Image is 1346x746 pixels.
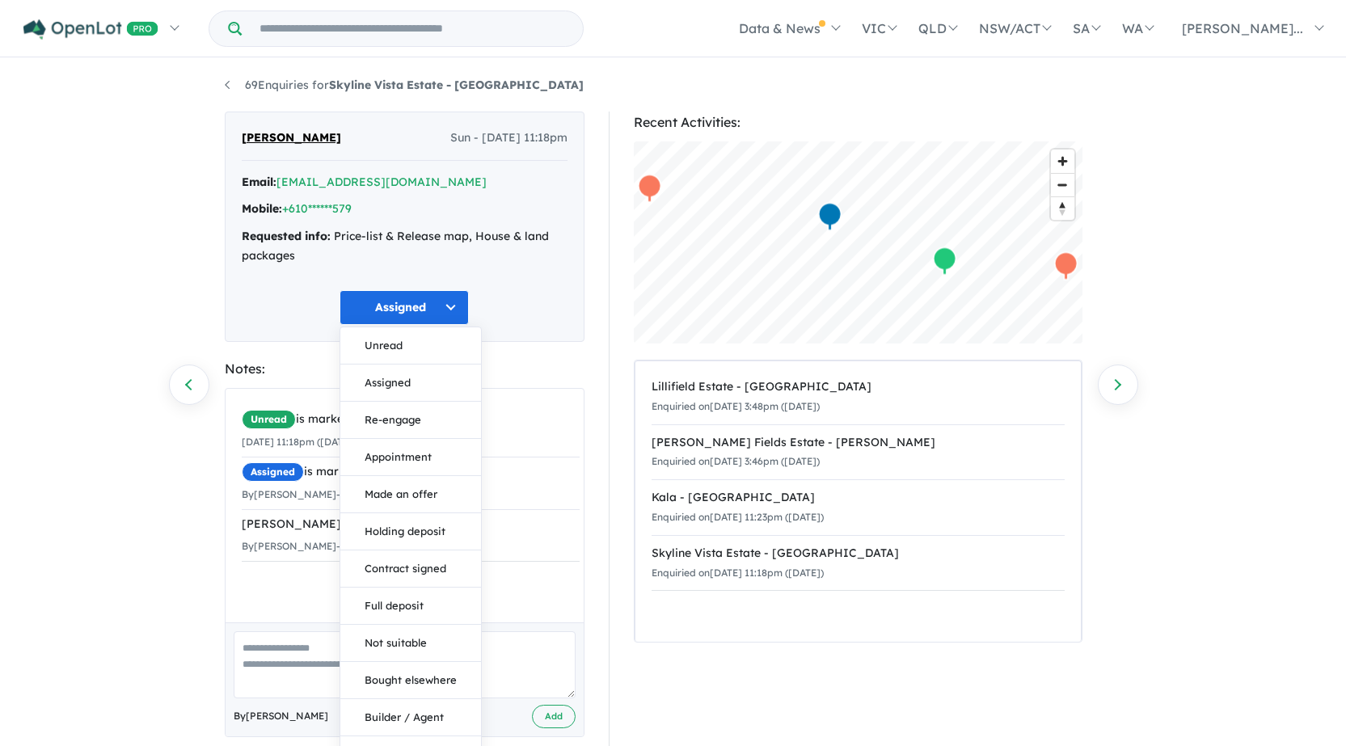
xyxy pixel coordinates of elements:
div: Skyline Vista Estate - [GEOGRAPHIC_DATA] [652,544,1065,563]
span: Assigned [242,462,304,482]
small: By [PERSON_NAME] - [DATE] 12:59pm ([DATE]) [242,488,456,500]
div: Kala - [GEOGRAPHIC_DATA] [652,488,1065,508]
div: is marked. [242,410,580,429]
span: [PERSON_NAME]... [1182,20,1303,36]
div: Map marker [932,247,956,276]
button: Builder / Agent [340,699,481,736]
small: By [PERSON_NAME] - [DATE] 12:59pm ([DATE]) [242,540,456,552]
div: Notes: [225,358,584,380]
button: Zoom in [1051,150,1074,173]
canvas: Map [634,141,1082,343]
div: [PERSON_NAME] Fields Estate - [PERSON_NAME] [652,433,1065,453]
button: Re-engage [340,402,481,439]
div: is marked. [242,462,580,482]
div: Price-list & Release map, House & land packages [242,227,568,266]
input: Try estate name, suburb, builder or developer [245,11,580,46]
button: Made an offer [340,476,481,513]
span: Sun - [DATE] 11:18pm [450,129,568,148]
img: Openlot PRO Logo White [23,19,158,40]
div: Map marker [817,202,842,232]
strong: Mobile: [242,201,282,216]
span: By [PERSON_NAME] [234,708,328,724]
span: Unread [242,410,296,429]
a: [EMAIL_ADDRESS][DOMAIN_NAME] [276,175,487,189]
button: Holding deposit [340,513,481,550]
div: Lillifield Estate - [GEOGRAPHIC_DATA] [652,377,1065,397]
div: Recent Activities: [634,112,1082,133]
button: Zoom out [1051,173,1074,196]
div: Map marker [637,174,661,204]
a: Kala - [GEOGRAPHIC_DATA]Enquiried on[DATE] 11:23pm ([DATE]) [652,479,1065,536]
button: Full deposit [340,588,481,625]
nav: breadcrumb [225,76,1122,95]
strong: Requested info: [242,229,331,243]
small: Enquiried on [DATE] 11:23pm ([DATE]) [652,511,824,523]
small: Enquiried on [DATE] 3:48pm ([DATE]) [652,400,820,412]
button: Contract signed [340,550,481,588]
a: Lillifield Estate - [GEOGRAPHIC_DATA]Enquiried on[DATE] 3:48pm ([DATE]) [652,369,1065,425]
button: Assigned [340,290,469,325]
a: 69Enquiries forSkyline Vista Estate - [GEOGRAPHIC_DATA] [225,78,584,92]
span: Reset bearing to north [1051,197,1074,220]
strong: Email: [242,175,276,189]
span: [PERSON_NAME] [242,129,341,148]
button: Appointment [340,439,481,476]
div: Map marker [1053,251,1078,281]
button: Unread [340,327,481,365]
a: [PERSON_NAME] Fields Estate - [PERSON_NAME]Enquiried on[DATE] 3:46pm ([DATE]) [652,424,1065,481]
button: Reset bearing to north [1051,196,1074,220]
button: Not suitable [340,625,481,662]
button: Assigned [340,365,481,402]
a: Skyline Vista Estate - [GEOGRAPHIC_DATA]Enquiried on[DATE] 11:18pm ([DATE]) [652,535,1065,592]
small: Enquiried on [DATE] 3:46pm ([DATE]) [652,455,820,467]
button: Bought elsewhere [340,662,481,699]
button: Add [532,705,576,728]
strong: Skyline Vista Estate - [GEOGRAPHIC_DATA] [329,78,584,92]
div: [PERSON_NAME] - Emailed and SW. [242,515,580,534]
small: Enquiried on [DATE] 11:18pm ([DATE]) [652,567,824,579]
span: Zoom out [1051,174,1074,196]
small: [DATE] 11:18pm ([DATE]) [242,436,356,448]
